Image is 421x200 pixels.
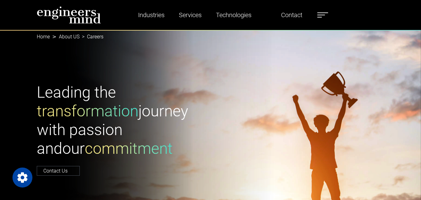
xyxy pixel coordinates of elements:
a: Industries [136,8,167,22]
span: transformation [37,102,138,120]
a: Services [176,8,204,22]
a: About US [59,34,79,40]
span: commitment [85,139,173,158]
img: logo [37,6,101,24]
h1: Leading the journey with passion and our [37,83,207,158]
a: Contact Us [37,166,80,176]
nav: breadcrumb [37,30,385,44]
a: Contact [279,8,305,22]
a: Home [37,34,50,40]
a: Technologies [213,8,254,22]
li: Careers [79,33,103,41]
